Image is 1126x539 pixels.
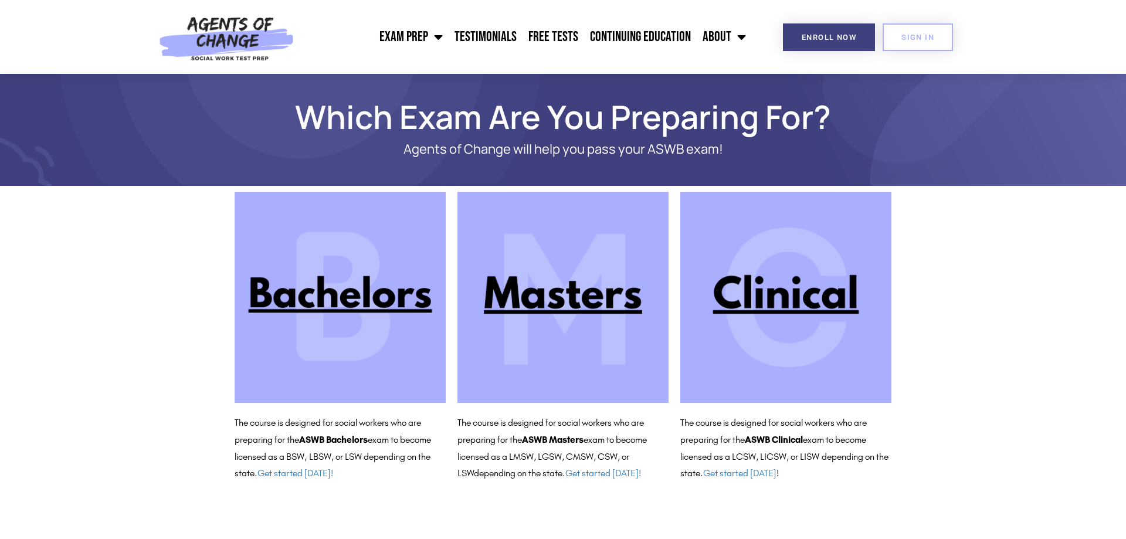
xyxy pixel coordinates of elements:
[229,103,897,130] h1: Which Exam Are You Preparing For?
[783,23,875,51] a: Enroll Now
[374,22,449,52] a: Exam Prep
[300,22,752,52] nav: Menu
[449,22,523,52] a: Testimonials
[235,415,446,482] p: The course is designed for social workers who are preparing for the exam to become licensed as a ...
[523,22,584,52] a: Free Tests
[802,33,856,41] span: Enroll Now
[522,434,584,445] b: ASWB Masters
[700,467,779,479] span: . !
[703,467,776,479] a: Get started [DATE]
[697,22,752,52] a: About
[457,415,669,482] p: The course is designed for social workers who are preparing for the exam to become licensed as a ...
[680,415,891,482] p: The course is designed for social workers who are preparing for the exam to become licensed as a ...
[565,467,641,479] a: Get started [DATE]!
[474,467,641,479] span: depending on the state.
[257,467,333,479] a: Get started [DATE]!
[883,23,953,51] a: SIGN IN
[299,434,368,445] b: ASWB Bachelors
[901,33,934,41] span: SIGN IN
[745,434,803,445] b: ASWB Clinical
[584,22,697,52] a: Continuing Education
[276,142,850,157] p: Agents of Change will help you pass your ASWB exam!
